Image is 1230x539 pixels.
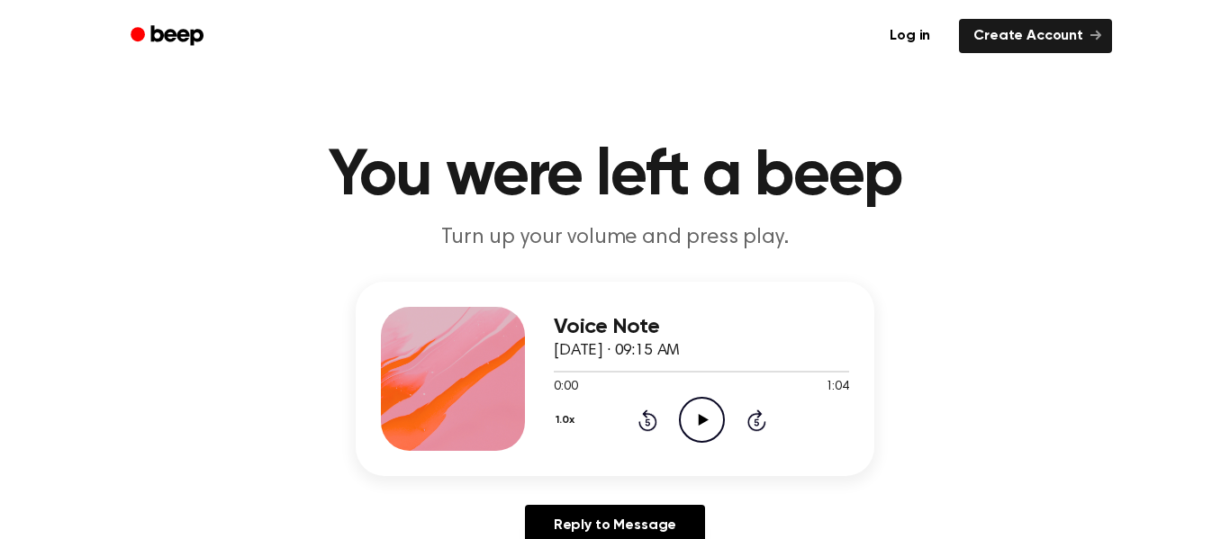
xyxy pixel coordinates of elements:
h1: You were left a beep [154,144,1076,209]
a: Beep [118,19,220,54]
a: Log in [872,15,948,57]
span: 1:04 [826,378,849,397]
p: Turn up your volume and press play. [269,223,961,253]
button: 1.0x [554,405,581,436]
span: [DATE] · 09:15 AM [554,343,680,359]
a: Create Account [959,19,1112,53]
span: 0:00 [554,378,577,397]
h3: Voice Note [554,315,849,339]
